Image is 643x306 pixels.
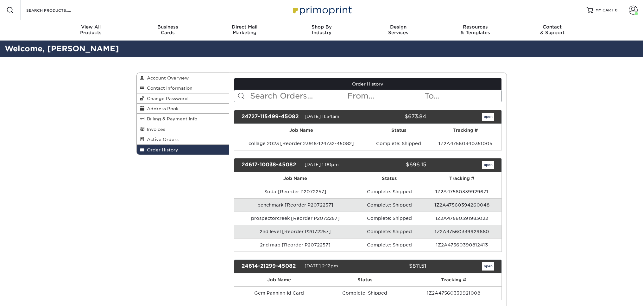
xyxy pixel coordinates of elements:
td: 1Z2A47560340351005 [429,137,501,150]
a: Contact& Support [514,20,591,41]
div: & Support [514,24,591,35]
div: 24614-21299-45082 [237,262,305,271]
span: Address Book [144,106,179,111]
td: prospectorcreek [Reorder P2072257] [234,212,356,225]
div: Marketing [206,24,283,35]
a: Order History [137,145,229,155]
td: 1Z2A47560391983022 [422,212,501,225]
td: Soda [Reorder P2072257] [234,185,356,198]
th: Status [356,172,422,185]
span: Shop By [283,24,360,30]
td: Complete: Shipped [368,137,429,150]
span: View All [53,24,129,30]
div: Cards [129,24,206,35]
div: 24617-10038-45082 [237,161,305,169]
span: Design [360,24,437,30]
a: BusinessCards [129,20,206,41]
td: 2nd map [Reorder P2072257] [234,238,356,252]
span: Direct Mail [206,24,283,30]
td: Complete: Shipped [356,185,422,198]
span: Active Orders [144,137,179,142]
span: Invoices [144,127,165,132]
span: Billing & Payment Info [144,116,197,121]
td: 1Z2A47560394260048 [422,198,501,212]
div: $696.15 [363,161,431,169]
a: Contact Information [137,83,229,93]
span: Business [129,24,206,30]
span: Contact Information [144,86,192,91]
td: Complete: Shipped [356,198,422,212]
span: Change Password [144,96,188,101]
span: Resources [437,24,514,30]
th: Job Name [234,172,356,185]
div: & Templates [437,24,514,35]
input: Search Orders... [249,90,347,102]
td: Complete: Shipped [324,286,406,300]
a: open [482,262,494,271]
th: Job Name [234,124,368,137]
span: 0 [615,8,618,12]
a: open [482,113,494,121]
a: Order History [234,78,501,90]
td: Complete: Shipped [356,225,422,238]
td: Complete: Shipped [356,212,422,225]
a: View AllProducts [53,20,129,41]
a: open [482,161,494,169]
div: $673.84 [363,113,431,121]
div: $811.51 [363,262,431,271]
td: 1Z2A47560339929680 [422,225,501,238]
a: Resources& Templates [437,20,514,41]
a: Shop ByIndustry [283,20,360,41]
a: Invoices [137,124,229,134]
td: 2nd level [Reorder P2072257] [234,225,356,238]
img: Primoprint [290,3,353,17]
th: Tracking # [406,273,501,286]
span: Contact [514,24,591,30]
span: Order History [144,147,178,152]
th: Status [368,124,429,137]
a: Active Orders [137,134,229,144]
a: Address Book [137,104,229,114]
input: From... [347,90,424,102]
th: Job Name [234,273,324,286]
div: Products [53,24,129,35]
a: Direct MailMarketing [206,20,283,41]
td: Gem Panning Id Card [234,286,324,300]
th: Tracking # [429,124,501,137]
td: 1Z2A47560390812413 [422,238,501,252]
div: Industry [283,24,360,35]
td: collage 2023 [Reorder 23918-124732-45082] [234,137,368,150]
span: [DATE] 2:12pm [305,263,338,268]
td: 1Z2A47560339929671 [422,185,501,198]
span: Account Overview [144,75,189,80]
td: Complete: Shipped [356,238,422,252]
td: 1Z2A47560339921008 [406,286,501,300]
td: benchmark [Reorder P2072257] [234,198,356,212]
th: Status [324,273,406,286]
a: DesignServices [360,20,437,41]
a: Account Overview [137,73,229,83]
th: Tracking # [422,172,501,185]
input: To... [424,90,501,102]
a: Billing & Payment Info [137,114,229,124]
span: [DATE] 11:54am [305,114,339,119]
span: MY CART [596,8,614,13]
input: SEARCH PRODUCTS..... [26,6,87,14]
span: [DATE] 1:00pm [305,162,339,167]
div: 24727-115499-45082 [237,113,305,121]
div: Services [360,24,437,35]
a: Change Password [137,93,229,104]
